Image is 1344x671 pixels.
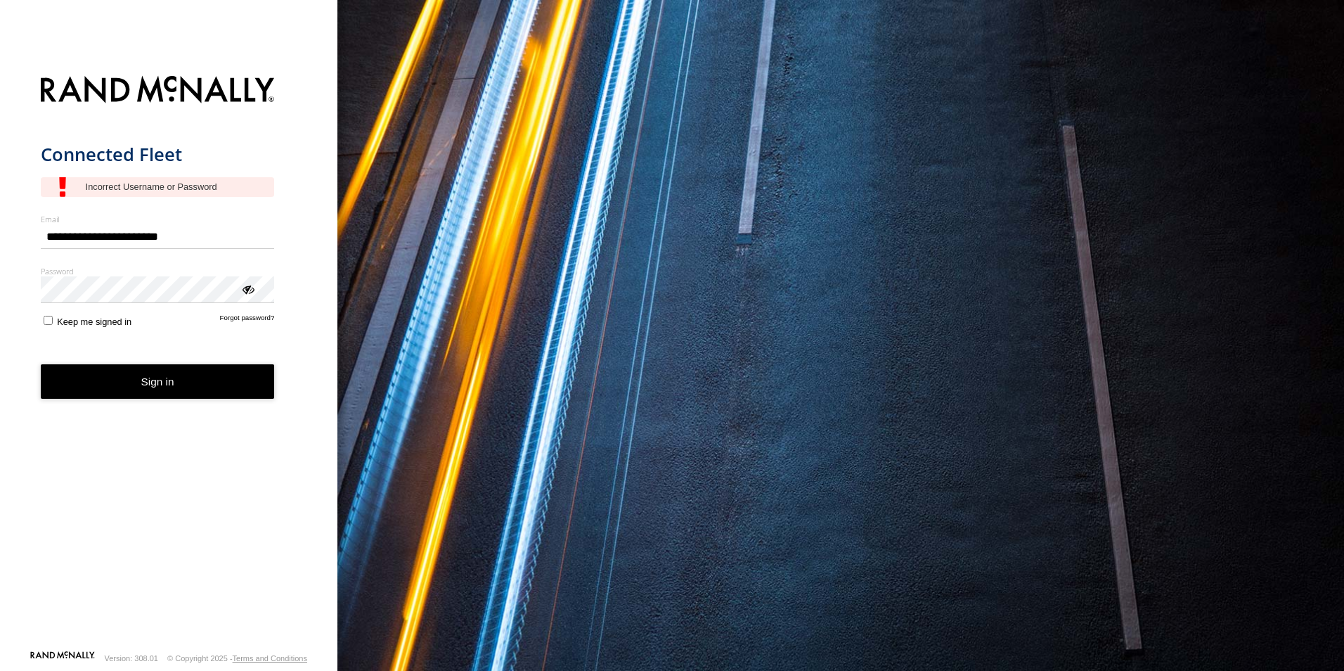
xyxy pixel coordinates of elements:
[41,143,275,166] h1: Connected Fleet
[44,316,53,325] input: Keep me signed in
[220,314,275,327] a: Forgot password?
[167,654,307,663] div: © Copyright 2025 -
[30,651,95,665] a: Visit our Website
[41,214,275,224] label: Email
[41,266,275,276] label: Password
[233,654,307,663] a: Terms and Conditions
[41,68,297,650] form: main
[57,317,131,327] span: Keep me signed in
[41,73,275,109] img: Rand McNally
[41,364,275,399] button: Sign in
[105,654,158,663] div: Version: 308.01
[240,281,254,295] div: ViewPassword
